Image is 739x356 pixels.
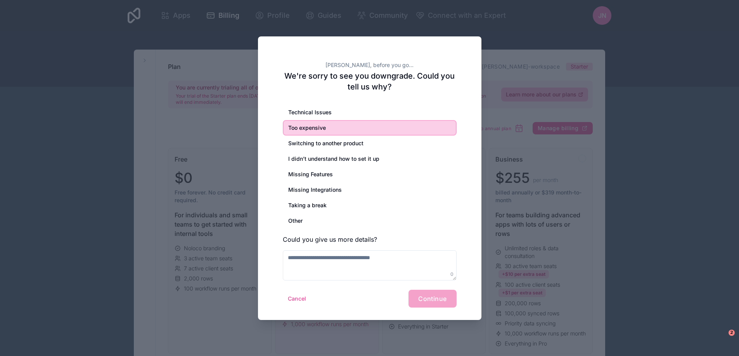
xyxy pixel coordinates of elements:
button: Cancel [283,292,312,305]
span: 2 [729,330,735,336]
h2: [PERSON_NAME], before you go... [283,61,457,69]
div: Missing Features [283,167,457,182]
h2: We're sorry to see you downgrade. Could you tell us why? [283,71,457,92]
h3: Could you give us more details? [283,235,457,244]
div: Missing Integrations [283,182,457,198]
iframe: Intercom live chat [713,330,731,348]
div: I didn’t understand how to set it up [283,151,457,167]
div: Technical Issues [283,105,457,120]
div: Other [283,213,457,229]
div: Switching to another product [283,136,457,151]
div: Too expensive [283,120,457,136]
div: Taking a break [283,198,457,213]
